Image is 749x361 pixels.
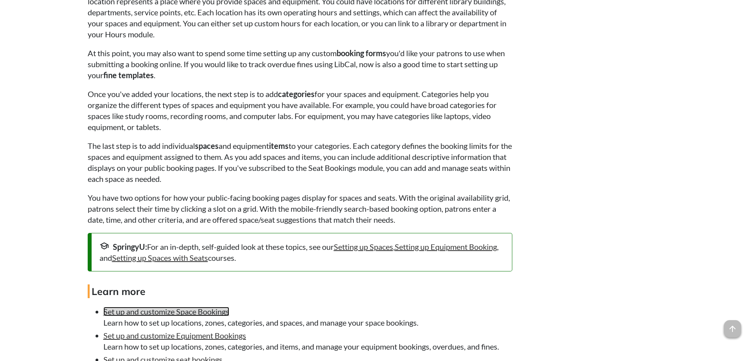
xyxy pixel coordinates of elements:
li: Learn how to set up locations, zones, categories, and spaces, and manage your space bookings. [103,306,512,328]
strong: fine templates [103,70,154,80]
p: The last step is to add individual and equipment to your categories. Each category defines the bo... [88,140,512,184]
strong: spaces [195,141,219,150]
strong: SpringyU: [113,242,147,251]
h4: Learn more [88,284,512,298]
strong: items [269,141,289,150]
strong: booking forms [337,48,386,58]
p: Once you've added your locations, the next step is to add for your spaces and equipment. Categori... [88,88,512,132]
a: Setting up Equipment Booking [395,242,497,251]
span: school [99,241,109,251]
a: arrow_upward [724,321,741,330]
span: arrow_upward [724,320,741,337]
div: For an in-depth, self-guided look at these topics, see our , , and courses. [99,241,504,263]
a: Set up and customize Space Bookings [103,307,229,316]
strong: categories [278,89,315,99]
a: Set up and customize Equipment Bookings [103,331,246,340]
a: Setting up Spaces [334,242,393,251]
a: Setting up Spaces with Seats [112,253,208,262]
li: Learn how to set up locations, zones, categories, and items, and manage your equipment bookings, ... [103,330,512,352]
p: You have two options for how your public-facing booking pages display for spaces and seats. With ... [88,192,512,225]
p: At this point, you may also want to spend some time setting up any custom you'd like your patrons... [88,48,512,81]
